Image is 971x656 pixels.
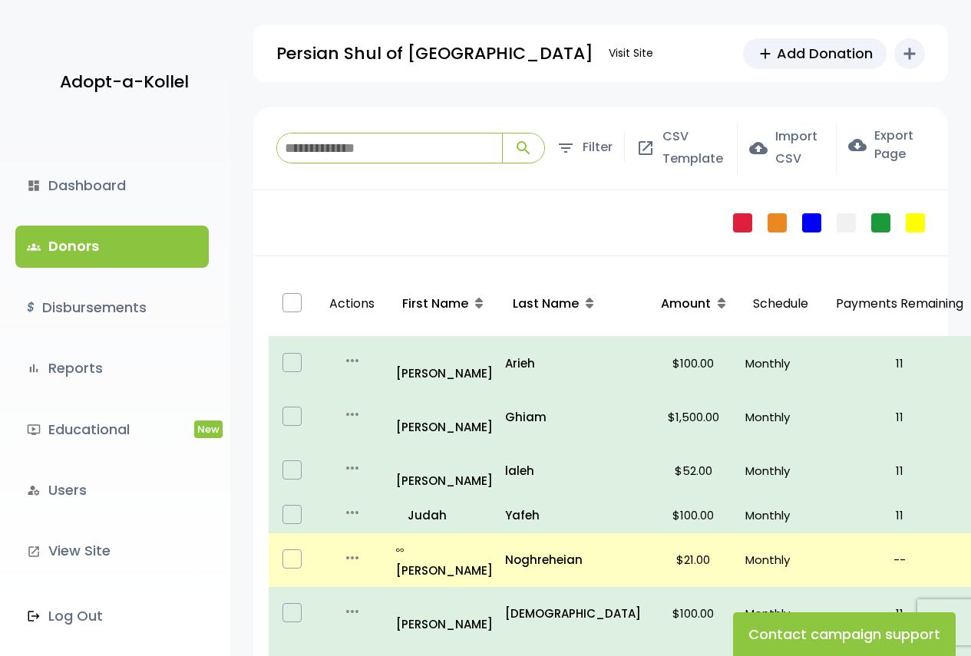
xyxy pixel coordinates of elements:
[505,353,641,374] a: Arieh
[27,545,41,559] i: launch
[757,45,774,62] span: add
[343,503,362,522] i: more_horiz
[396,450,493,491] a: [PERSON_NAME]
[396,546,408,554] i: all_inclusive
[828,353,971,374] p: 11
[396,505,493,526] a: Judah
[402,295,468,312] span: First Name
[653,407,733,427] p: $1,500.00
[396,539,493,581] a: all_inclusive[PERSON_NAME]
[502,134,544,163] button: search
[900,45,919,63] i: add
[322,278,382,331] p: Actions
[505,505,641,526] a: Yafeh
[15,595,209,637] a: Log Out
[52,45,189,119] a: Adopt-a-Kollel
[15,226,209,267] a: groupsDonors
[601,38,661,68] a: Visit Site
[745,460,816,481] p: Monthly
[276,38,593,69] p: Persian Shul of [GEOGRAPHIC_DATA]
[636,139,655,157] span: open_in_new
[745,407,816,427] p: Monthly
[15,530,209,572] a: launchView Site
[775,126,824,170] span: Import CSV
[653,505,733,526] p: $100.00
[733,612,956,656] button: Contact campaign support
[894,38,925,69] button: add
[848,136,867,154] span: cloud_download
[343,459,362,477] i: more_horiz
[828,603,971,624] p: 11
[194,420,223,438] span: New
[15,287,209,328] a: $Disbursements
[745,278,816,331] p: Schedule
[27,423,41,437] i: ondemand_video
[745,505,816,526] p: Monthly
[505,549,641,570] a: Noghreheian
[343,351,362,370] i: more_horiz
[60,67,189,97] p: Adopt-a-Kollel
[27,361,41,375] i: bar_chart
[653,353,733,374] p: $100.00
[661,295,711,312] span: Amount
[743,38,887,69] a: addAdd Donation
[15,470,209,511] a: manage_accountsUsers
[27,297,35,319] i: $
[653,603,733,624] p: $100.00
[745,353,816,374] p: Monthly
[745,603,816,624] p: Monthly
[557,139,575,157] span: filter_list
[27,483,41,497] i: manage_accounts
[828,460,971,481] p: 11
[848,127,925,163] label: Export Page
[396,396,493,437] a: [PERSON_NAME]
[505,460,641,481] a: laleh
[513,295,579,312] span: Last Name
[27,240,41,254] span: groups
[777,43,873,64] span: Add Donation
[505,603,641,624] a: [DEMOGRAPHIC_DATA]
[396,342,493,384] a: [PERSON_NAME]
[396,539,493,581] p: [PERSON_NAME]
[505,407,641,427] a: Ghiam
[514,139,533,157] span: search
[745,549,816,570] p: Monthly
[662,126,725,170] span: CSV Template
[396,593,493,635] a: [PERSON_NAME]
[15,409,209,450] a: ondemand_videoEducationalNew
[653,460,733,481] p: $52.00
[828,407,971,427] p: 11
[343,549,362,567] i: more_horiz
[828,505,971,526] p: 11
[27,179,41,193] i: dashboard
[749,139,768,157] span: cloud_upload
[343,602,362,621] i: more_horiz
[343,405,362,424] i: more_horiz
[583,137,613,159] span: Filter
[828,549,971,570] p: --
[15,165,209,206] a: dashboardDashboard
[653,549,733,570] p: $21.00
[828,278,971,331] p: Payments Remaining
[15,348,209,389] a: bar_chartReports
